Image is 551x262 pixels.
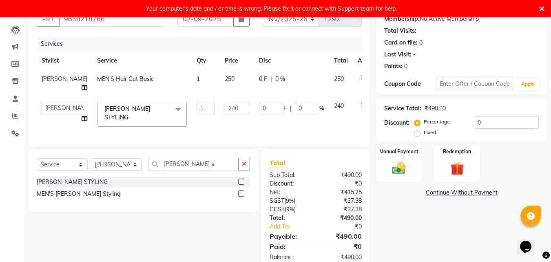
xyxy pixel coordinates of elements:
th: Disc [254,52,329,70]
div: ₹37.38 [316,197,368,205]
div: Coupon Code [384,80,436,88]
span: F [283,104,287,113]
div: Discount: [263,179,316,188]
th: Stylist [37,52,92,70]
span: | [290,104,292,113]
span: 9% [286,206,294,213]
div: Total: [263,214,316,222]
div: Balance : [263,253,316,262]
div: Your computer's date and / or time is wrong, Please fix it or connect with Support team for help. [146,3,397,14]
div: MEN'S [PERSON_NAME] Styling [37,190,120,198]
div: - [413,50,416,59]
div: Membership: [384,15,420,23]
iframe: chat widget [517,229,543,254]
span: [PERSON_NAME] STYLING [104,105,150,121]
img: _gift.svg [446,160,468,177]
span: 0 % [275,75,285,83]
a: Continue Without Payment [378,188,545,197]
div: Service Total: [384,104,421,113]
a: Add Tip [263,222,324,231]
div: Total Visits: [384,27,416,35]
div: Payable: [263,231,316,241]
div: ₹490.00 [316,231,368,241]
span: 0 F [259,75,267,83]
span: SGST [270,197,284,204]
div: Net: [263,188,316,197]
span: 9% [286,197,294,204]
div: Discount: [384,119,409,127]
th: Service [92,52,192,70]
span: 1 [197,75,200,83]
input: Enter Offer / Coupon Code [436,78,513,90]
button: Apply [516,78,540,90]
div: Last Visit: [384,50,412,59]
div: ( ) [263,197,316,205]
label: Redemption [443,148,471,155]
div: Paid: [263,242,316,251]
th: Price [220,52,254,70]
div: ₹490.00 [316,171,368,179]
span: Total [270,159,288,167]
input: Search or Scan [148,158,239,170]
span: 250 [334,75,344,83]
div: ₹0 [316,242,368,251]
label: Percentage [424,118,450,125]
th: Total [329,52,353,70]
div: ₹490.00 [316,253,368,262]
th: Qty [192,52,220,70]
label: Fixed [424,129,436,136]
a: x [128,114,132,121]
span: [PERSON_NAME] [42,75,87,83]
span: 240 [334,102,344,110]
div: Sub Total: [263,171,316,179]
div: No Active Membership [384,15,539,23]
span: % [319,104,324,113]
div: Points: [384,62,403,71]
span: | [270,75,272,83]
div: Services [38,36,368,52]
div: ₹37.38 [316,205,368,214]
div: Card on file: [384,38,418,47]
button: +91 [37,11,60,27]
div: 0 [419,38,423,47]
div: ₹0 [325,222,368,231]
span: CGST [270,206,285,213]
img: _cash.svg [388,160,410,176]
span: MEN'S Hair Cut Basic [97,75,154,83]
div: 0 [404,62,407,71]
div: ₹415.25 [316,188,368,197]
div: ₹490.00 [425,104,446,113]
span: 250 [225,75,235,83]
div: ( ) [263,205,316,214]
div: ₹0 [316,179,368,188]
th: Action [353,52,380,70]
input: Search by Name/Mobile/Email/Code [59,11,165,27]
div: ₹490.00 [316,214,368,222]
div: [PERSON_NAME] STYLING [37,178,108,186]
label: Manual Payment [379,148,418,155]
